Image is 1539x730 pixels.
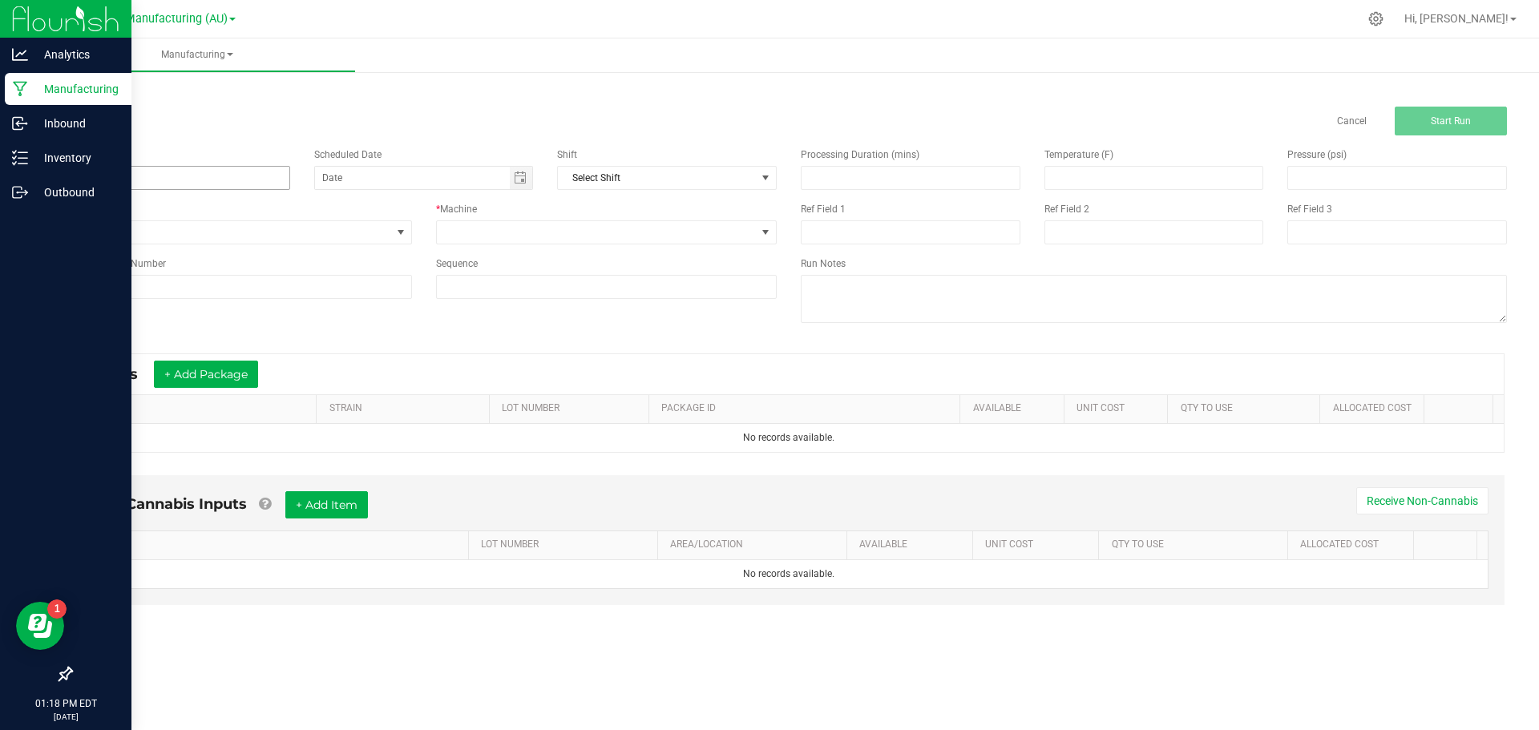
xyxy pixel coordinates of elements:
button: + Add Package [154,361,258,388]
span: Processing Duration (mins) [801,149,919,160]
a: Sortable [1436,402,1487,415]
a: Manufacturing [38,38,355,72]
span: Manufacturing [38,48,355,62]
p: Outbound [28,183,124,202]
a: ITEMSortable [102,538,462,551]
inline-svg: Inbound [12,115,28,131]
span: Ref Field 1 [801,204,846,215]
span: Temperature (F) [1044,149,1113,160]
span: Scheduled Date [314,149,382,160]
span: Ref Field 3 [1287,204,1332,215]
a: Allocated CostSortable [1333,402,1418,415]
a: Sortable [1427,538,1471,551]
a: AREA/LOCATIONSortable [670,538,840,551]
a: Cancel [1337,115,1367,128]
p: [DATE] [7,711,124,723]
span: Run Notes [801,258,846,269]
span: Sequence [436,258,478,269]
a: Unit CostSortable [1076,402,1161,415]
inline-svg: Analytics [12,46,28,63]
button: + Add Item [285,491,368,518]
p: Inventory [28,148,124,167]
p: Inbound [28,114,124,133]
a: Unit CostSortable [985,538,1093,551]
inline-svg: Manufacturing [12,81,28,97]
span: Hi, [PERSON_NAME]! [1404,12,1509,25]
span: None [71,221,391,244]
inline-svg: Inventory [12,150,28,166]
a: AVAILABLESortable [859,538,967,551]
td: No records available. [90,560,1488,588]
span: Toggle calendar [510,167,533,189]
span: Pressure (psi) [1287,149,1347,160]
a: AVAILABLESortable [973,402,1058,415]
td: No records available. [74,424,1504,452]
a: QTY TO USESortable [1112,538,1282,551]
span: Stash Manufacturing (AU) [92,12,228,26]
p: Analytics [28,45,124,64]
a: PACKAGE IDSortable [661,402,954,415]
span: Machine [440,204,477,215]
span: Start Run [1431,115,1471,127]
iframe: Resource center unread badge [47,599,67,619]
a: Add Non-Cannabis items that were also consumed in the run (e.g. gloves and packaging); Also add N... [259,495,271,513]
input: Date [315,167,510,189]
p: Manufacturing [28,79,124,99]
a: ITEMSortable [86,402,310,415]
button: Start Run [1395,107,1507,135]
span: Select Shift [558,167,756,189]
a: Allocated CostSortable [1300,538,1408,551]
a: LOT NUMBERSortable [502,402,642,415]
a: QTY TO USESortable [1181,402,1314,415]
span: Shift [557,149,577,160]
a: LOT NUMBERSortable [481,538,651,551]
span: NO DATA FOUND [557,166,777,190]
iframe: Resource center [16,602,64,650]
div: Manage settings [1366,11,1386,26]
span: Non-Cannabis Inputs [89,495,247,513]
span: Ref Field 2 [1044,204,1089,215]
p: 01:18 PM EDT [7,696,124,711]
button: Receive Non-Cannabis [1356,487,1489,514]
a: STRAINSortable [329,402,483,415]
inline-svg: Outbound [12,184,28,200]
